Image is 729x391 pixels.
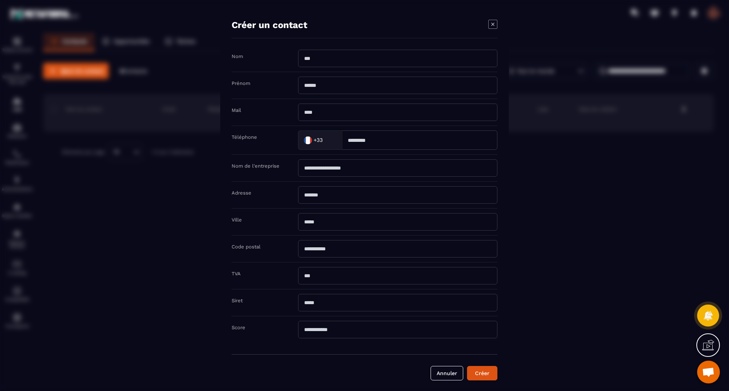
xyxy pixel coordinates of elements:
[232,190,251,196] label: Adresse
[232,107,241,113] label: Mail
[431,366,463,380] button: Annuler
[300,132,316,148] img: Country Flag
[232,298,243,303] label: Siret
[232,20,307,30] h4: Créer un contact
[232,271,241,276] label: TVA
[232,80,250,86] label: Prénom
[467,366,497,380] button: Créer
[232,53,243,59] label: Nom
[697,361,720,383] div: Ouvrir le chat
[314,136,323,144] span: +33
[232,217,242,223] label: Ville
[232,325,245,330] label: Score
[324,134,334,146] input: Search for option
[232,244,260,250] label: Code postal
[232,163,279,169] label: Nom de l'entreprise
[232,134,257,140] label: Téléphone
[298,130,342,150] div: Search for option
